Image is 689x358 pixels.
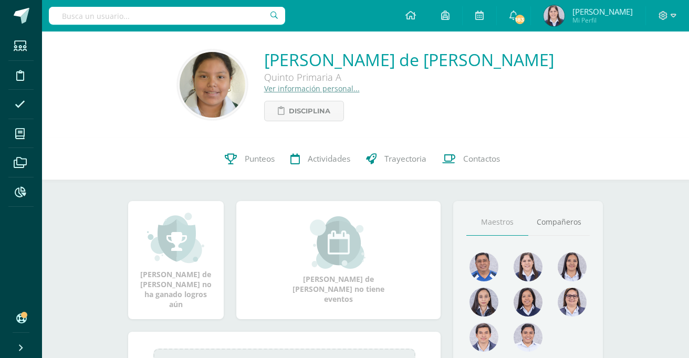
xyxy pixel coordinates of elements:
a: Compañeros [528,209,590,236]
span: [PERSON_NAME] [572,6,633,17]
img: 3fa84f42f3e29fcac37698908b932198.png [469,252,498,281]
span: 183 [514,14,525,25]
a: Trayectoria [358,138,434,180]
img: 8362f987eb2848dbd6dae05437e53255.png [558,288,587,317]
img: 522dc90edefdd00265ec7718d30b3fcb.png [469,288,498,317]
a: [PERSON_NAME] de [PERSON_NAME] [264,48,554,71]
img: 480faed7270326fb1f86809903a53290.png [180,52,245,118]
img: event_small.png [310,216,367,269]
a: Maestros [466,209,528,236]
span: Actividades [308,153,350,164]
a: Ver información personal... [264,83,360,93]
a: Actividades [283,138,358,180]
div: [PERSON_NAME] de [PERSON_NAME] no tiene eventos [286,216,391,304]
span: Contactos [463,153,500,164]
div: [PERSON_NAME] de [PERSON_NAME] no ha ganado logros aún [139,212,213,309]
a: Disciplina [264,101,344,121]
img: 59a2e47154a9b057ea0f02af7b8babcf.png [544,5,565,26]
span: Mi Perfil [572,16,633,25]
img: achievement_small.png [147,212,204,264]
img: 79615471927fb44a55a85da602df09cc.png [469,323,498,352]
span: Disciplina [289,101,330,121]
img: 06db005d3c0fafa7117f50787961da9c.png [558,252,587,281]
img: 51cd120af2e7b2e3e298fdb293d6118d.png [514,323,542,352]
img: 218426b8cf91e873dc3f154e42918dce.png [514,252,542,281]
span: Trayectoria [384,153,426,164]
input: Busca un usuario... [49,7,285,25]
span: Punteos [245,153,275,164]
img: 21100ed4c967214a1caac39260a675f5.png [514,288,542,317]
a: Punteos [217,138,283,180]
a: Contactos [434,138,508,180]
div: Quinto Primaria A [264,71,554,83]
